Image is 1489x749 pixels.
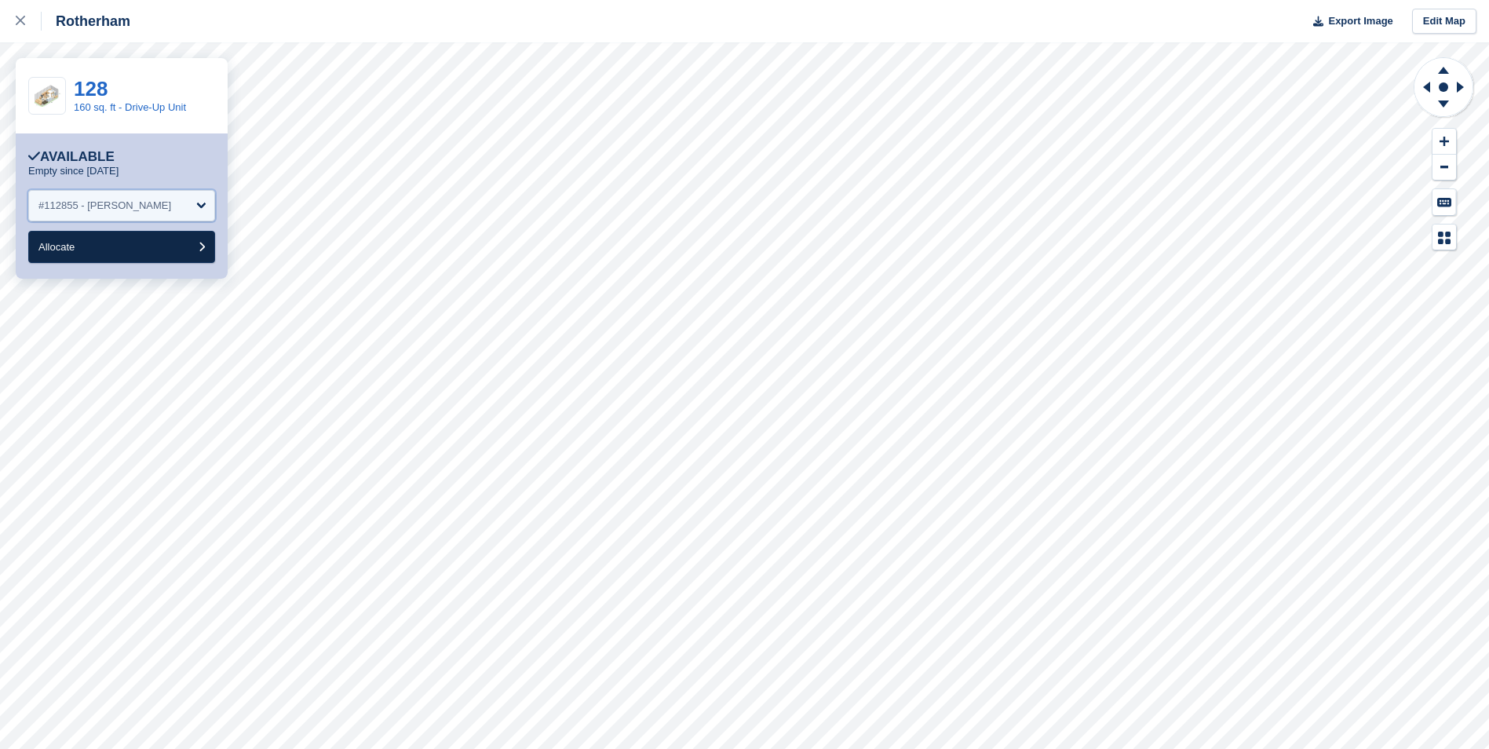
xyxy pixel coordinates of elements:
img: SCA-160sqft.jpg [29,83,65,108]
div: Available [28,149,115,165]
p: Empty since [DATE] [28,165,119,177]
a: 160 sq. ft - Drive-Up Unit [74,101,186,113]
a: 128 [74,77,108,100]
a: Edit Map [1412,9,1476,35]
button: Zoom In [1432,129,1456,155]
button: Zoom Out [1432,155,1456,181]
span: Export Image [1328,13,1392,29]
div: #112855 - [PERSON_NAME] [38,198,171,214]
div: Rotherham [42,12,130,31]
button: Allocate [28,231,215,263]
button: Map Legend [1432,225,1456,250]
span: Allocate [38,241,75,253]
button: Export Image [1304,9,1393,35]
button: Keyboard Shortcuts [1432,189,1456,215]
